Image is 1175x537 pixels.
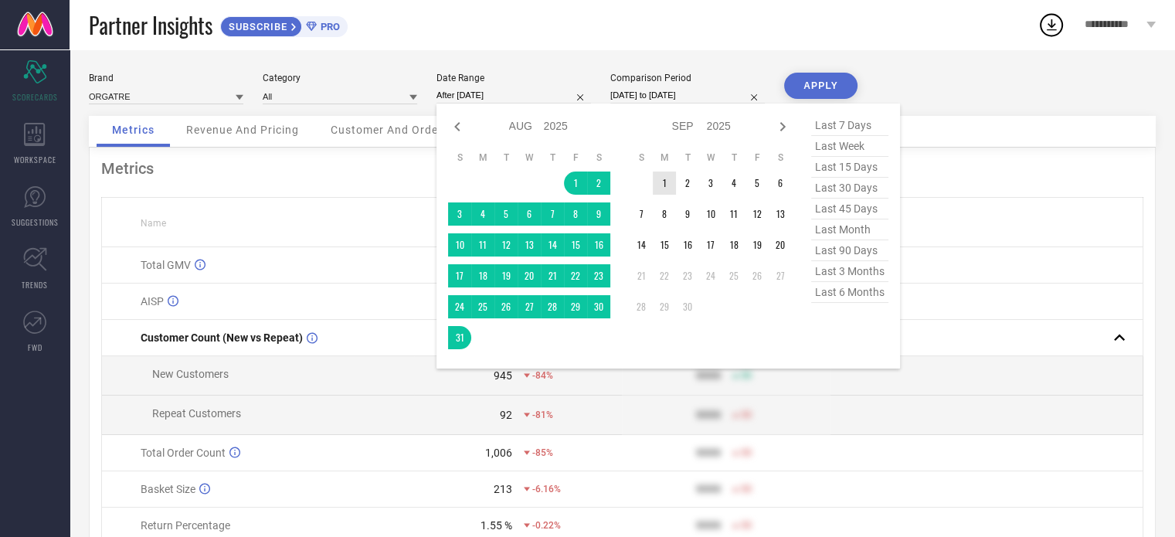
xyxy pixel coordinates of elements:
[448,202,471,226] td: Sun Aug 03 2025
[541,233,564,257] td: Thu Aug 14 2025
[745,202,769,226] td: Fri Sep 12 2025
[471,151,494,164] th: Monday
[532,410,553,420] span: -81%
[532,520,561,531] span: -0.22%
[25,40,37,53] img: website_grey.svg
[141,331,303,344] span: Customer Count (New vs Repeat)
[722,151,745,164] th: Thursday
[532,484,561,495] span: -6.16%
[518,202,541,226] td: Wed Aug 06 2025
[769,202,792,226] td: Sat Sep 13 2025
[14,154,56,165] span: WORKSPACE
[696,519,721,532] div: 9999
[154,90,166,102] img: tab_keywords_by_traffic_grey.svg
[676,295,699,318] td: Tue Sep 30 2025
[25,25,37,37] img: logo_orange.svg
[171,91,260,101] div: Keywords by Traffic
[471,295,494,318] td: Mon Aug 25 2025
[220,12,348,37] a: SUBSCRIBEPRO
[494,202,518,226] td: Tue Aug 05 2025
[769,172,792,195] td: Sat Sep 06 2025
[587,264,610,287] td: Sat Aug 23 2025
[769,233,792,257] td: Sat Sep 20 2025
[773,117,792,136] div: Next month
[587,295,610,318] td: Sat Aug 30 2025
[494,151,518,164] th: Tuesday
[89,9,212,41] span: Partner Insights
[541,264,564,287] td: Thu Aug 21 2025
[101,159,1143,178] div: Metrics
[811,199,888,219] span: last 45 days
[1037,11,1065,39] div: Open download list
[676,202,699,226] td: Tue Sep 09 2025
[186,124,299,136] span: Revenue And Pricing
[741,370,752,381] span: 50
[676,233,699,257] td: Tue Sep 16 2025
[811,115,888,136] span: last 7 days
[448,264,471,287] td: Sun Aug 17 2025
[696,369,721,382] div: 9999
[696,409,721,421] div: 9999
[317,21,340,32] span: PRO
[436,73,591,83] div: Date Range
[141,259,191,271] span: Total GMV
[448,326,471,349] td: Sun Aug 31 2025
[630,295,653,318] td: Sun Sep 28 2025
[587,233,610,257] td: Sat Aug 16 2025
[564,151,587,164] th: Friday
[653,264,676,287] td: Mon Sep 22 2025
[676,172,699,195] td: Tue Sep 02 2025
[448,117,467,136] div: Previous month
[481,519,512,532] div: 1.55 %
[630,151,653,164] th: Sunday
[89,73,243,83] div: Brand
[494,483,512,495] div: 213
[141,519,230,532] span: Return Percentage
[141,295,164,308] span: AISP
[630,202,653,226] td: Sun Sep 07 2025
[263,73,417,83] div: Category
[564,172,587,195] td: Fri Aug 01 2025
[448,233,471,257] td: Sun Aug 10 2025
[610,73,765,83] div: Comparison Period
[331,124,449,136] span: Customer And Orders
[518,233,541,257] td: Wed Aug 13 2025
[653,233,676,257] td: Mon Sep 15 2025
[630,233,653,257] td: Sun Sep 14 2025
[152,407,241,420] span: Repeat Customers
[745,151,769,164] th: Friday
[471,264,494,287] td: Mon Aug 18 2025
[42,90,54,102] img: tab_domain_overview_orange.svg
[811,157,888,178] span: last 15 days
[653,151,676,164] th: Monday
[59,91,138,101] div: Domain Overview
[22,279,48,291] span: TRENDS
[436,87,591,104] input: Select date range
[630,264,653,287] td: Sun Sep 21 2025
[28,342,42,353] span: FWD
[722,172,745,195] td: Thu Sep 04 2025
[494,295,518,318] td: Tue Aug 26 2025
[811,261,888,282] span: last 3 months
[653,172,676,195] td: Mon Sep 01 2025
[722,264,745,287] td: Thu Sep 25 2025
[518,151,541,164] th: Wednesday
[699,202,722,226] td: Wed Sep 10 2025
[811,240,888,261] span: last 90 days
[741,484,752,495] span: 50
[699,233,722,257] td: Wed Sep 17 2025
[676,151,699,164] th: Tuesday
[741,410,752,420] span: 50
[745,172,769,195] td: Fri Sep 05 2025
[494,233,518,257] td: Tue Aug 12 2025
[564,295,587,318] td: Fri Aug 29 2025
[500,409,512,421] div: 92
[471,233,494,257] td: Mon Aug 11 2025
[745,264,769,287] td: Fri Sep 26 2025
[532,370,553,381] span: -84%
[696,447,721,459] div: 9999
[12,216,59,228] span: SUGGESTIONS
[769,151,792,164] th: Saturday
[769,264,792,287] td: Sat Sep 27 2025
[722,233,745,257] td: Thu Sep 18 2025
